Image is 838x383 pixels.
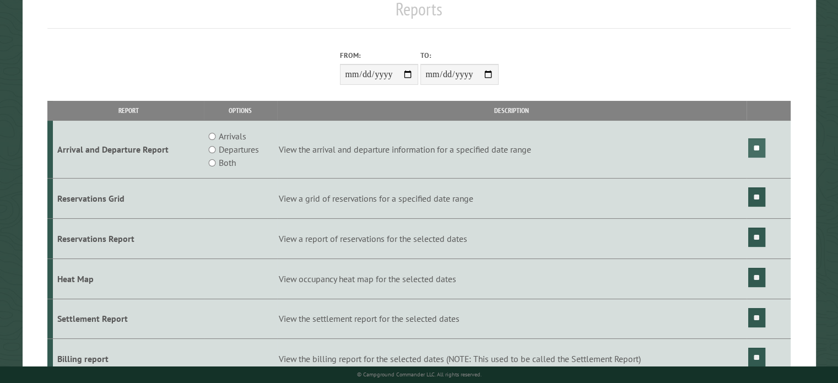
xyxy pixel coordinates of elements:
label: Departures [219,143,259,156]
td: View a grid of reservations for a specified date range [277,179,747,219]
td: Arrival and Departure Report [53,121,204,179]
th: Report [53,101,204,120]
td: View the settlement report for the selected dates [277,299,747,339]
th: Options [204,101,277,120]
th: Description [277,101,747,120]
td: Reservations Grid [53,179,204,219]
td: View the arrival and departure information for a specified date range [277,121,747,179]
td: View the billing report for the selected dates (NOTE: This used to be called the Settlement Report) [277,339,747,379]
td: Billing report [53,339,204,379]
td: Settlement Report [53,299,204,339]
td: View a report of reservations for the selected dates [277,218,747,258]
label: To: [420,50,499,61]
td: View occupancy heat map for the selected dates [277,258,747,299]
small: © Campground Commander LLC. All rights reserved. [357,371,482,378]
td: Reservations Report [53,218,204,258]
td: Heat Map [53,258,204,299]
label: From: [340,50,418,61]
label: Both [219,156,236,169]
label: Arrivals [219,130,246,143]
